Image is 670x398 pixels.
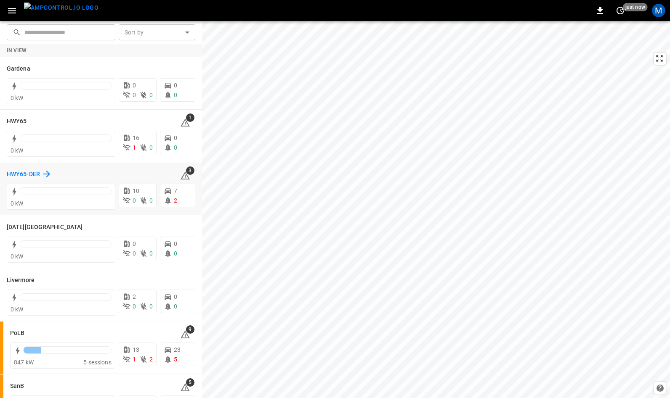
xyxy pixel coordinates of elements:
h6: PoLB [10,329,24,338]
span: 5 [174,356,177,363]
span: 0 [149,250,153,257]
span: 0 [149,197,153,204]
span: 2 [149,356,153,363]
span: 0 kW [11,253,24,260]
span: 23 [174,346,181,353]
span: 0 [174,240,177,247]
span: 0 [133,197,136,204]
span: 0 [174,92,177,98]
span: 5 [186,378,194,387]
span: just now [623,3,648,11]
h6: Karma Center [7,223,82,232]
span: 1 [186,113,194,122]
span: 0 [133,82,136,89]
span: 0 kW [11,200,24,207]
h6: HWY65 [7,117,27,126]
canvas: Map [202,21,670,398]
h6: Gardena [7,64,30,74]
span: 13 [133,346,139,353]
h6: SanB [10,382,24,391]
span: 0 [149,144,153,151]
span: 847 kW [14,359,34,366]
span: 0 [174,293,177,300]
span: 0 [174,250,177,257]
span: 0 [149,303,153,310]
span: 0 kW [11,306,24,313]
span: 16 [133,134,139,141]
span: 0 [133,240,136,247]
span: 1 [133,356,136,363]
h6: Livermore [7,276,35,285]
span: 0 [174,144,177,151]
span: 0 kW [11,147,24,154]
span: 3 [186,166,194,175]
span: 0 [149,92,153,98]
div: profile-icon [652,4,665,17]
span: 0 [133,303,136,310]
strong: In View [7,47,27,53]
span: 10 [133,187,139,194]
span: 2 [174,197,177,204]
span: 0 [174,303,177,310]
button: set refresh interval [614,4,627,17]
h6: HWY65-DER [7,170,40,179]
span: 2 [133,293,136,300]
span: 0 [174,134,177,141]
span: 0 [133,92,136,98]
span: 9 [186,325,194,334]
span: 0 [133,250,136,257]
span: 1 [133,144,136,151]
img: ampcontrol.io logo [24,3,98,13]
span: 7 [174,187,177,194]
span: 0 kW [11,95,24,101]
span: 0 [174,82,177,89]
span: 5 sessions [83,359,112,366]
